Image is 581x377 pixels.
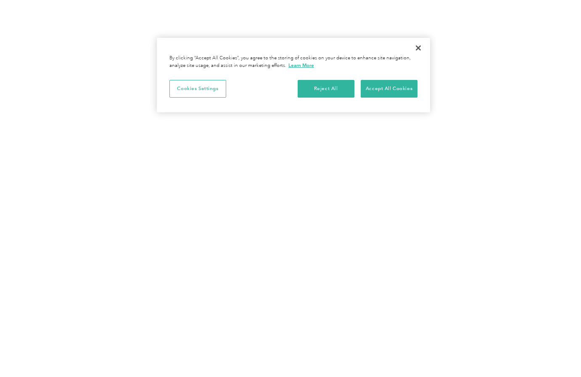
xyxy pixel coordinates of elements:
[157,38,430,112] div: Cookie banner
[409,39,428,57] button: Close
[288,62,314,68] a: More information about your privacy, opens in a new tab
[157,38,430,112] div: Privacy
[169,80,226,98] button: Cookies Settings
[298,80,354,98] button: Reject All
[361,80,417,98] button: Accept All Cookies
[169,55,417,69] div: By clicking “Accept All Cookies”, you agree to the storing of cookies on your device to enhance s...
